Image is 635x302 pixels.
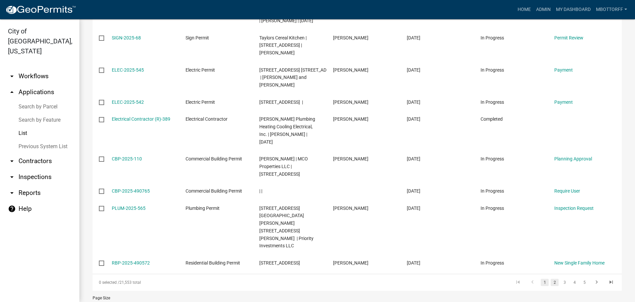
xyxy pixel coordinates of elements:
span: 3474 River Birch Drive | Lot 118 [259,260,300,266]
span: 10/10/2025 [407,67,420,73]
span: Michael Gudorf [333,116,368,122]
i: arrow_drop_up [8,88,16,96]
a: 1 [541,279,549,286]
span: Residential Building Permit [186,260,240,266]
span: 904 FULTON ST 904 Fulton Street | Priority Investments LLC [259,206,314,249]
span: 0 selected / [99,280,119,285]
span: Electric Permit [186,67,215,73]
a: Planning Approval [554,156,592,161]
span: Completed [481,116,503,122]
span: Michael Gudorf [333,67,368,73]
span: 3518 SUN RISE CIRCLE 2518 Sun Rise Circle | Russell Christine and Bryan [259,67,342,88]
span: Electric Permit [186,99,215,105]
i: arrow_drop_down [8,72,16,80]
a: 3 [561,279,569,286]
span: 1439 TENTH STREET, EAST | [259,99,303,105]
a: My Dashboard [553,3,593,16]
span: In Progress [481,67,504,73]
span: In Progress [481,99,504,105]
a: 5 [580,279,588,286]
span: Sign Permit [186,35,209,40]
a: go to previous page [526,279,539,286]
i: arrow_drop_down [8,157,16,165]
span: Plumbing Permit [186,206,220,211]
a: Mbottorff [593,3,630,16]
a: Payment [554,99,573,105]
span: 10/10/2025 [407,206,420,211]
a: go to first page [512,279,524,286]
a: Permit Review [554,35,583,40]
span: Gudorf Plumbing Heating Cooling Electrical, Inc. | Michael Gudorf | 12/31/2025 [259,116,315,144]
span: Electrical Contractor [186,116,228,122]
li: page 3 [560,277,570,288]
a: RBP-2025-490572 [112,260,150,266]
li: page 4 [570,277,579,288]
a: CBP-2025-110 [112,156,142,161]
a: Require User [554,188,580,194]
a: SIGN-2025-68 [112,35,141,40]
a: Admin [533,3,553,16]
a: CBP-2025-490765 [112,188,150,194]
li: page 5 [579,277,589,288]
a: 4 [571,279,578,286]
span: 10/10/2025 [407,116,420,122]
span: Michael Daulton | MCO Properties LLC | 3017 CHARLESTOWN PIKE [259,156,308,177]
span: 10/09/2025 [407,260,420,266]
span: Vanessa Edwards [333,206,368,211]
span: In Progress [481,206,504,211]
span: Linda MILLS [333,99,368,105]
span: In Progress [481,260,504,266]
a: ELEC-2025-542 [112,99,144,105]
span: 10/10/2025 [407,35,420,40]
span: In Progress [481,35,504,40]
span: Commercial Building Permit [186,188,242,194]
li: page 2 [550,277,560,288]
a: Inspection Request [554,206,594,211]
span: In Progress [481,188,504,194]
a: Electrical Contractor (R)-389 [112,116,170,122]
span: 10/10/2025 [407,99,420,105]
span: Taylors Cereal Kitchen | 438 Spring Street Jeffersonville,IN 47130 | Marshall Pence [259,35,307,56]
a: ELEC-2025-545 [112,67,144,73]
div: 21,553 total [93,274,302,291]
a: Home [515,3,533,16]
span: STUART WINCHELL [333,260,368,266]
span: Marshall Pence [333,35,368,40]
span: 10/10/2025 [407,188,420,194]
a: go to last page [605,279,617,286]
span: John [333,156,368,161]
a: PLUM-2025-565 [112,206,146,211]
a: go to next page [590,279,603,286]
i: help [8,205,16,213]
a: New Single Family Home [554,260,605,266]
li: page 1 [540,277,550,288]
span: Commercial Building Permit [186,156,242,161]
span: 10/10/2025 [407,156,420,161]
i: arrow_drop_down [8,189,16,197]
i: arrow_drop_down [8,173,16,181]
span: In Progress [481,156,504,161]
a: 2 [551,279,559,286]
span: | | [259,188,262,194]
a: Payment [554,67,573,73]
